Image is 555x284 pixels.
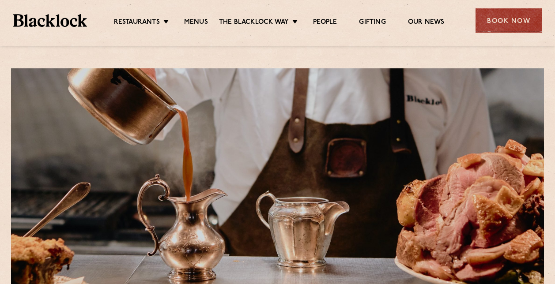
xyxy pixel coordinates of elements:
[408,18,445,28] a: Our News
[114,18,160,28] a: Restaurants
[13,14,87,26] img: BL_Textured_Logo-footer-cropped.svg
[476,8,542,33] div: Book Now
[219,18,289,28] a: The Blacklock Way
[184,18,208,28] a: Menus
[359,18,385,28] a: Gifting
[313,18,337,28] a: People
